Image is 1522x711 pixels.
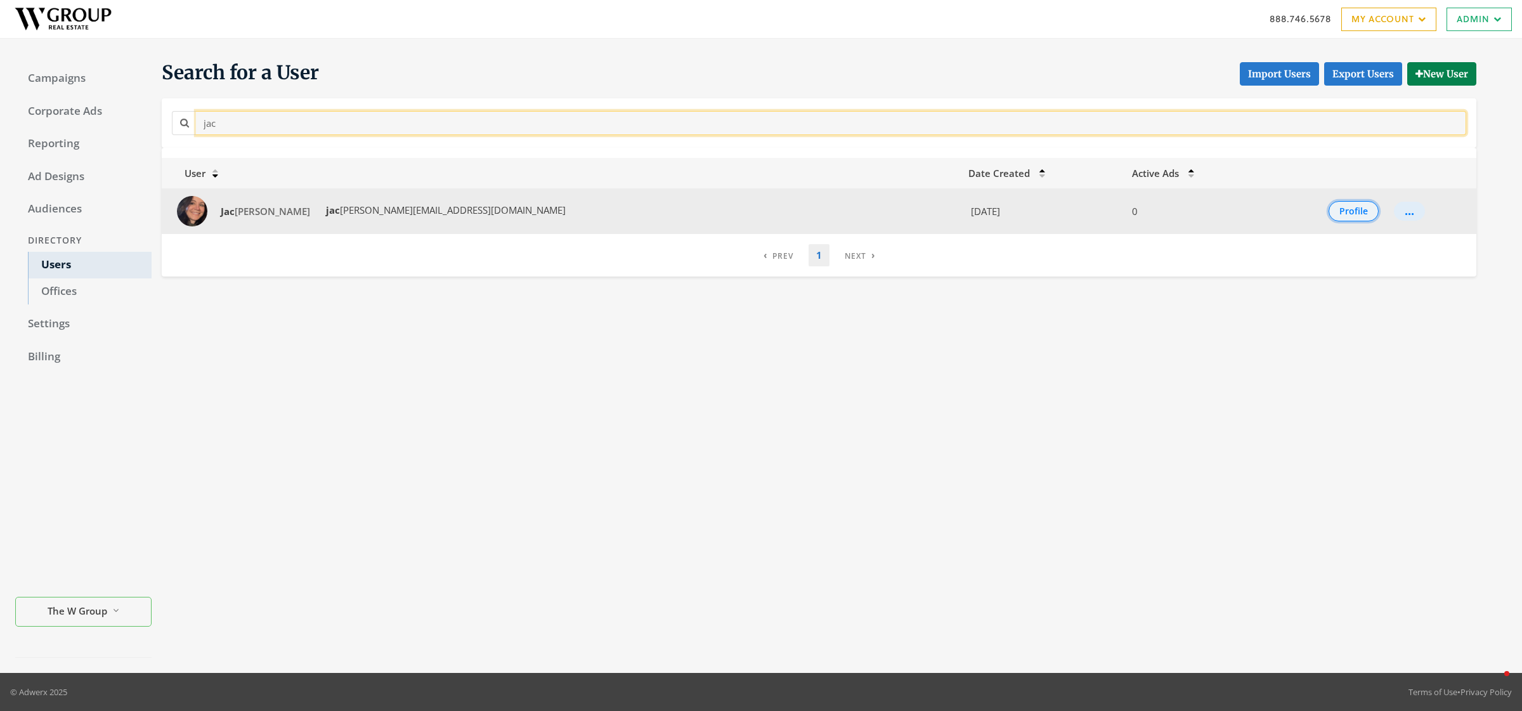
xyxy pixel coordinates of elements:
td: 0 [1124,188,1260,234]
a: My Account [1341,8,1436,31]
a: Terms of Use [1408,686,1457,698]
button: New User [1407,62,1476,86]
div: ... [1405,211,1414,212]
strong: jac [326,204,340,216]
img: Jaclyn Dubois profile [177,196,207,226]
span: The W Group [48,604,107,618]
a: Users [28,252,152,278]
a: Reporting [15,131,152,157]
a: Corporate Ads [15,98,152,125]
a: Privacy Policy [1460,686,1512,698]
button: Import Users [1240,62,1319,86]
a: Settings [15,311,152,337]
button: ... [1394,202,1425,221]
a: 888.746.5678 [1270,12,1331,25]
iframe: Intercom live chat [1479,668,1509,698]
div: Directory [15,229,152,252]
span: User [169,167,205,179]
i: Search for a name or email address [180,118,189,127]
strong: Jac [221,205,235,218]
a: Export Users [1324,62,1402,86]
span: Date Created [968,167,1030,179]
img: Adwerx [10,3,116,35]
td: [DATE] [961,188,1124,234]
a: Campaigns [15,65,152,92]
a: 1 [809,244,829,266]
p: © Adwerx 2025 [10,686,67,698]
span: Search for a User [162,60,319,86]
a: Billing [15,344,152,370]
span: [PERSON_NAME][EMAIL_ADDRESS][DOMAIN_NAME] [323,204,566,216]
a: Jac[PERSON_NAME] [212,200,318,223]
span: Active Ads [1132,167,1179,179]
a: Ad Designs [15,164,152,190]
a: Audiences [15,196,152,223]
a: Offices [28,278,152,305]
button: Profile [1329,201,1379,221]
a: Admin [1447,8,1512,31]
nav: pagination [756,244,883,266]
button: The W Group [15,597,152,627]
div: • [1408,686,1512,698]
input: Search for a name or email address [196,111,1466,134]
span: [PERSON_NAME] [221,205,310,218]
